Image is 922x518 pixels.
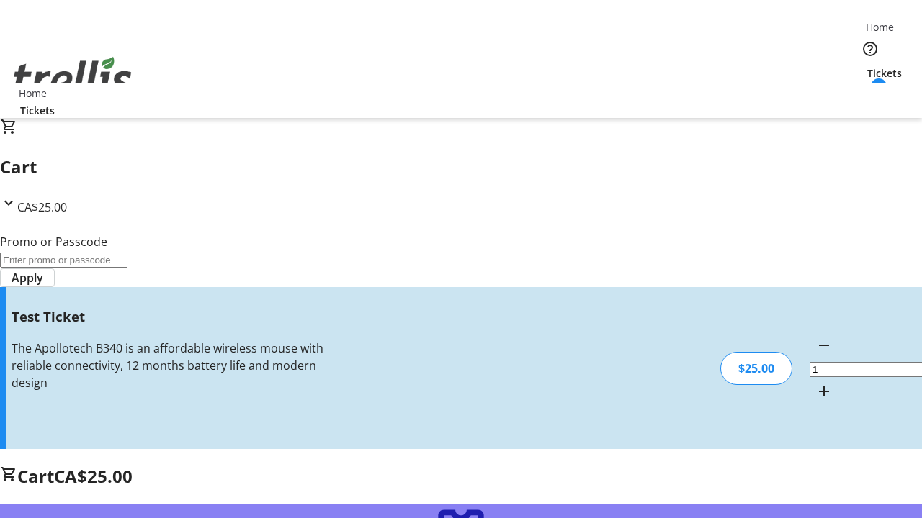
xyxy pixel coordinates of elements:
h3: Test Ticket [12,306,326,327]
a: Tickets [856,65,913,81]
span: Tickets [20,103,55,118]
span: Home [19,86,47,101]
span: Tickets [867,65,902,81]
div: $25.00 [720,352,792,385]
img: Orient E2E Organization fs8foMX7hG's Logo [9,41,137,113]
button: Cart [856,81,885,109]
span: CA$25.00 [17,199,67,215]
a: Home [856,19,903,35]
a: Home [9,86,55,101]
span: Apply [12,269,43,286]
a: Tickets [9,103,66,118]
button: Decrement by one [810,331,838,360]
button: Increment by one [810,377,838,406]
button: Help [856,35,885,63]
span: Home [866,19,894,35]
span: CA$25.00 [54,464,133,488]
div: The Apollotech B340 is an affordable wireless mouse with reliable connectivity, 12 months battery... [12,340,326,391]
